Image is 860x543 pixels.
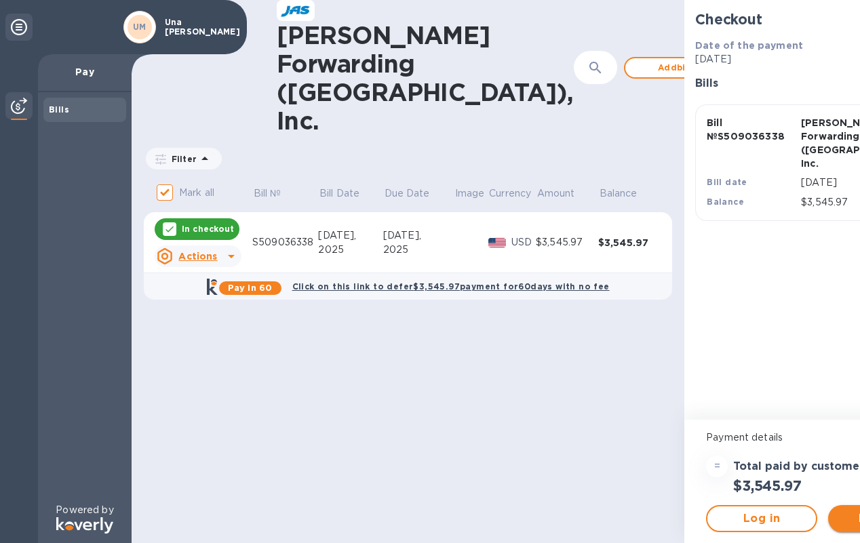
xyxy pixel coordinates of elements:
[707,177,747,187] b: Bill date
[488,238,507,247] img: USD
[133,22,146,32] b: UM
[537,186,593,201] span: Amount
[695,40,803,51] b: Date of the payment
[319,186,377,201] span: Bill Date
[511,235,536,249] p: USD
[292,281,610,291] b: Click on this link to defer $3,545.97 payment for 60 days with no fee
[383,228,454,243] div: [DATE],
[254,186,281,201] p: Bill №
[252,235,318,249] div: S509036338
[718,510,805,527] span: Log in
[707,197,744,207] b: Balance
[537,186,575,201] p: Amount
[166,153,197,165] p: Filter
[706,505,817,532] button: Log in
[49,65,121,79] p: Pay
[318,228,383,243] div: [DATE],
[600,186,655,201] span: Balance
[536,235,598,249] div: $3,545.97
[707,116,796,143] p: Bill № S509036338
[56,517,113,534] img: Logo
[182,223,234,235] p: In checkout
[489,186,531,201] p: Currency
[49,104,69,115] b: Bills
[624,57,726,79] button: Addbill
[383,243,454,257] div: 2025
[636,60,714,76] span: Add bill
[706,456,728,477] div: =
[254,186,299,201] span: Bill №
[319,186,359,201] p: Bill Date
[385,186,448,201] span: Due Date
[228,283,272,293] b: Pay in 60
[165,18,233,37] p: Una [PERSON_NAME]
[56,503,113,517] p: Powered by
[600,186,638,201] p: Balance
[385,186,430,201] p: Due Date
[733,477,801,494] h2: $3,545.97
[179,186,214,200] p: Mark all
[598,236,661,249] div: $3,545.97
[318,243,383,257] div: 2025
[277,21,574,135] h1: [PERSON_NAME] Forwarding ([GEOGRAPHIC_DATA]), Inc.
[178,251,217,262] u: Actions
[455,186,485,201] p: Image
